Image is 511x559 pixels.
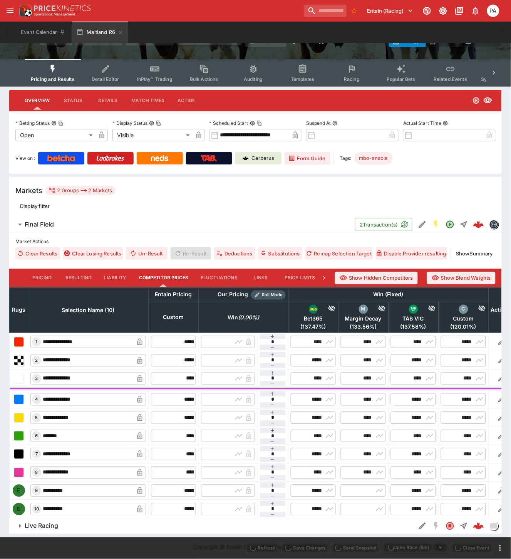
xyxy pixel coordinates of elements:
[291,76,314,82] span: Templates
[209,120,248,126] p: Scheduled Start
[446,220,455,229] svg: Open
[434,76,467,82] span: Related Events
[149,302,199,333] th: Custom
[125,91,171,110] button: Match Times
[443,218,457,232] button: Open
[259,292,286,299] span: Roll Mode
[112,120,147,126] p: Display Status
[10,287,28,333] th: Rugs
[13,485,25,497] div: E
[454,247,496,260] button: ShowSummary
[34,376,40,381] span: 3
[34,452,39,457] span: 7
[98,269,132,287] button: Liability
[441,305,486,331] div: excl. Emergencies (114.56%)
[258,247,303,260] button: Substitutions
[63,247,123,260] button: Clear Losing Results
[34,397,40,402] span: 4
[420,4,434,18] button: Connected to PK
[190,76,218,82] span: Bulk Actions
[112,129,193,141] div: Visible
[485,2,502,19] button: Peter Addley
[13,503,25,515] div: E
[278,269,322,287] button: Price Limits
[391,305,436,331] div: excl. Emergencies (133.73%)
[387,76,416,82] span: Popular Bets
[59,269,98,287] button: Resulting
[56,91,90,110] button: Status
[149,121,154,126] button: Display StatusCopy To Clipboard
[137,76,173,82] span: InPlay™ Trading
[306,120,331,126] p: Suspend At
[15,247,60,260] button: Clear Results
[291,305,336,331] div: excl. Emergencies (132.61%)
[452,4,466,18] button: Documentation
[126,247,167,260] button: Un-Result
[25,269,59,287] button: Pricing
[133,269,195,287] button: Competitor Prices
[214,290,251,300] div: Our Pricing
[483,96,493,105] svg: Visible
[335,272,418,284] button: Show Hidden Competitors
[473,219,484,230] div: f5945004-1a6b-41b0-a687-d721689ce4c2
[341,324,386,331] span: ( 133.56 %)
[9,217,355,232] button: Final Field
[25,59,486,87] div: Event type filters
[457,218,471,232] button: Straight
[441,316,486,322] span: Custom
[214,247,255,260] button: Deductions
[403,120,441,126] p: Actual Start Time
[171,91,206,110] button: Actions
[243,155,249,161] img: Cerberus
[457,519,471,533] button: Straight
[416,519,429,533] button: Edit Detail
[3,4,17,18] button: open drawer
[34,358,40,363] span: 2
[288,287,489,302] th: Win (Fixed)
[490,220,498,229] img: betmakers
[257,121,262,126] button: Copy To Clipboard
[340,152,352,165] label: Tags:
[304,5,347,17] input: search
[31,76,75,82] span: Pricing and Results
[459,305,468,314] div: custom
[34,13,75,16] img: Sportsbook Management
[34,339,39,345] span: 1
[429,519,443,533] button: SGM Disabled
[34,433,40,439] span: 6
[15,120,50,126] p: Betting Status
[244,76,263,82] span: Auditing
[18,91,56,110] button: Overview
[441,324,486,331] span: ( 120.01 %)
[291,316,336,322] span: Bet365
[332,121,338,126] button: Suspend At
[92,76,119,82] span: Detail Editor
[16,22,70,43] button: Event Calendar
[446,522,455,531] svg: Closed
[490,522,498,530] img: liveracing
[429,218,443,232] button: SGM Enabled
[15,129,95,141] div: Open
[201,155,217,161] img: TabNZ
[156,121,161,126] button: Copy To Clipboard
[363,5,418,17] button: Select Tenant
[473,219,484,230] img: logo-cerberus--red.svg
[318,305,336,314] div: Hide Competitor
[489,220,499,229] div: betmakers
[47,155,75,161] img: Betcha
[250,121,255,126] button: Scheduled StartCopy To Clipboard
[194,269,244,287] button: Fluctuations
[473,521,484,532] img: logo-cerberus--red.svg
[391,316,436,322] span: TAB VIC
[54,306,123,315] span: Selection Name (10)
[416,218,429,232] button: Edit Detail
[51,121,57,126] button: Betting StatusCopy To Clipboard
[309,305,318,314] div: bet365
[471,519,486,534] a: d1241e53-a8e2-4257-b70b-0deca367fc6b
[355,152,393,165] div: Betting Target: cerberus
[418,305,436,314] div: Hide Competitor
[472,97,480,104] svg: Open
[33,507,40,512] span: 10
[359,305,368,314] div: margin_decay
[468,305,486,314] div: Hide Competitor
